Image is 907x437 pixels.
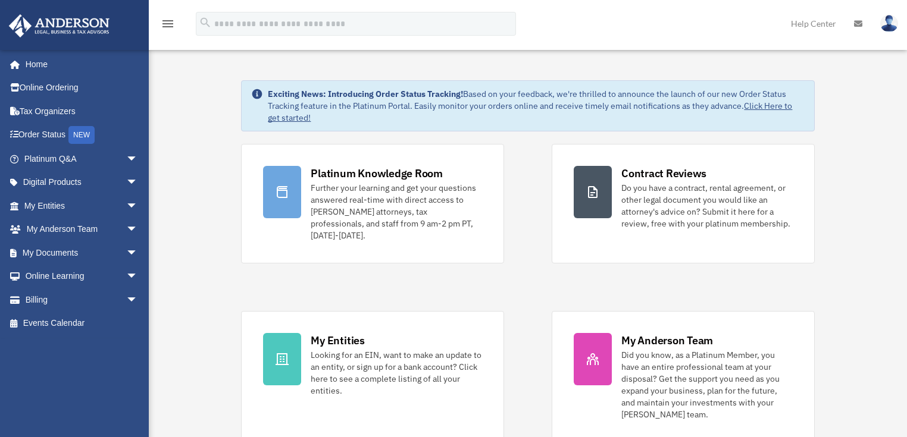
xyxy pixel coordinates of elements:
a: Order StatusNEW [8,123,156,147]
a: Contract Reviews Do you have a contract, rental agreement, or other legal document you would like... [552,144,815,263]
div: Do you have a contract, rental agreement, or other legal document you would like an attorney's ad... [621,182,793,229]
span: arrow_drop_down [126,171,150,195]
a: My Entitiesarrow_drop_down [8,194,156,218]
img: Anderson Advisors Platinum Portal [5,14,113,37]
a: menu [161,21,175,31]
a: Events Calendar [8,312,156,335]
a: Online Ordering [8,76,156,100]
a: Home [8,52,150,76]
div: Did you know, as a Platinum Member, you have an entire professional team at your disposal? Get th... [621,349,793,420]
a: Click Here to get started! [268,100,792,123]
span: arrow_drop_down [126,241,150,265]
div: Further your learning and get your questions answered real-time with direct access to [PERSON_NAM... [311,182,482,241]
i: search [199,16,212,29]
a: Online Learningarrow_drop_down [8,265,156,288]
span: arrow_drop_down [126,218,150,242]
div: Based on your feedback, we're thrilled to announce the launch of our new Order Status Tracking fe... [268,88,804,124]
div: NEW [68,126,95,144]
div: My Anderson Team [621,333,713,348]
a: My Documentsarrow_drop_down [8,241,156,265]
div: Platinum Knowledge Room [311,166,443,181]
strong: Exciting News: Introducing Order Status Tracking! [268,89,463,99]
i: menu [161,17,175,31]
div: Looking for an EIN, want to make an update to an entity, or sign up for a bank account? Click her... [311,349,482,397]
span: arrow_drop_down [126,147,150,171]
div: My Entities [311,333,364,348]
a: Tax Organizers [8,99,156,123]
a: Billingarrow_drop_down [8,288,156,312]
img: User Pic [880,15,898,32]
a: Digital Productsarrow_drop_down [8,171,156,194]
span: arrow_drop_down [126,265,150,289]
a: Platinum Knowledge Room Further your learning and get your questions answered real-time with dire... [241,144,504,263]
a: Platinum Q&Aarrow_drop_down [8,147,156,171]
a: My Anderson Teamarrow_drop_down [8,218,156,241]
div: Contract Reviews [621,166,706,181]
span: arrow_drop_down [126,194,150,218]
span: arrow_drop_down [126,288,150,312]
